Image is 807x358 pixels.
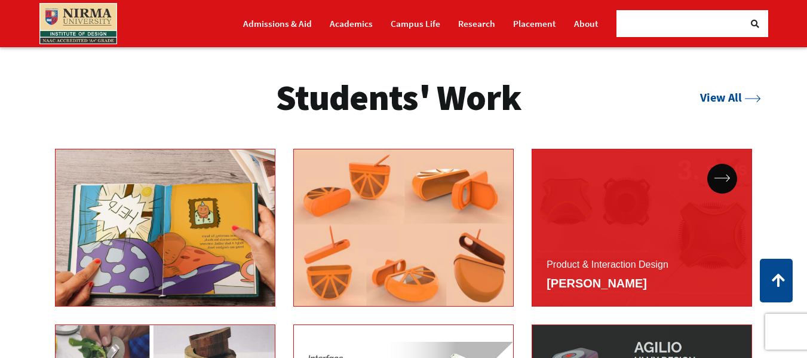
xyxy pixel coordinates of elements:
a: Placement [513,13,556,34]
a: Admissions & Aid [243,13,312,34]
h3: Students' Work [276,75,521,120]
a: About [574,13,599,34]
img: Shriya Jain [294,149,513,306]
a: Research [458,13,495,34]
a: [PERSON_NAME] [547,277,647,290]
a: Campus Life [391,13,440,34]
img: main_logo [39,3,117,44]
img: Saee Kerkar [56,149,275,306]
a: View All [700,90,761,105]
a: Academics [330,13,373,34]
a: Product & Interaction Design [547,259,668,270]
